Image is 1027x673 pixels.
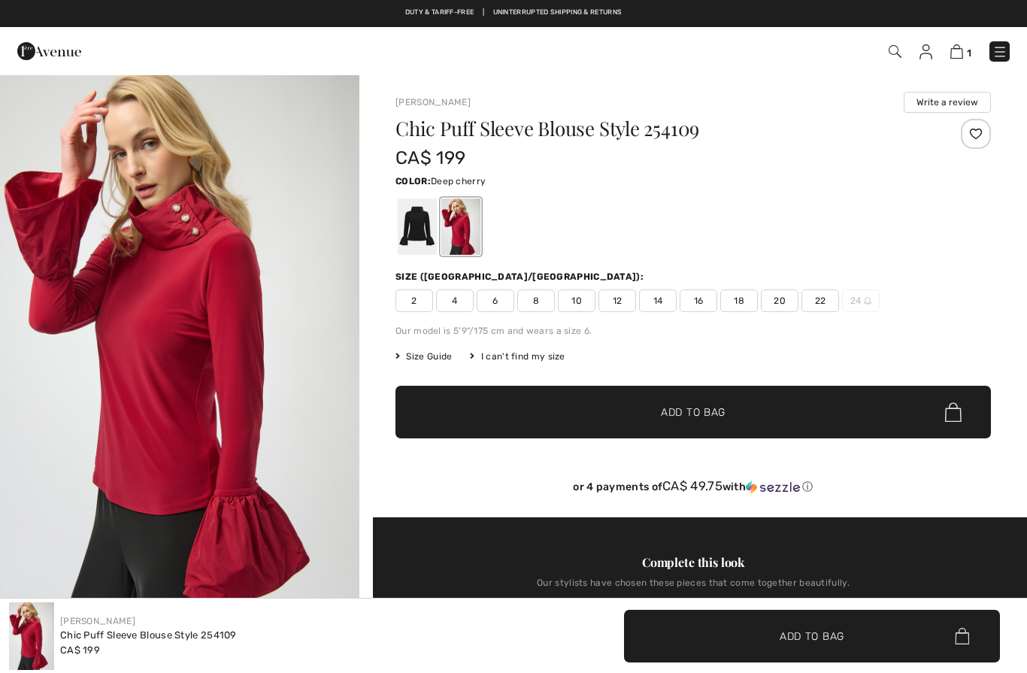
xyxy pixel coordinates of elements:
div: Complete this look [395,553,991,571]
span: 10 [558,290,595,312]
img: Chic Puff Sleeve Blouse Style 254109 [9,602,54,670]
span: 6 [477,290,514,312]
div: I can't find my size [470,350,565,363]
span: 16 [680,290,717,312]
span: 22 [801,290,839,312]
div: or 4 payments ofCA$ 49.75withSezzle Click to learn more about Sezzle [395,479,991,499]
a: 1 [950,42,971,60]
span: CA$ 199 [395,147,465,168]
img: ring-m.svg [864,297,871,305]
span: 1 [967,47,971,59]
button: Add to Bag [624,610,1000,662]
a: [PERSON_NAME] [60,616,135,626]
div: Our stylists have chosen these pieces that come together beautifully. [395,578,991,600]
button: Write a review [904,92,991,113]
div: Chic Puff Sleeve Blouse Style 254109 [60,628,237,643]
span: Add to Bag [780,628,844,644]
span: 24 [842,290,880,312]
span: 4 [436,290,474,312]
img: Bag.svg [955,628,969,644]
img: 1ère Avenue [17,36,81,66]
div: Our model is 5'9"/175 cm and wears a size 6. [395,324,991,338]
span: 14 [639,290,677,312]
a: 1ère Avenue [17,43,81,57]
span: Color: [395,176,431,186]
div: or 4 payments of with [395,479,991,494]
img: Search [889,45,901,58]
span: Add to Bag [661,405,726,420]
div: Black [398,199,437,255]
span: 20 [761,290,798,312]
a: [PERSON_NAME] [395,97,471,108]
img: Shopping Bag [950,44,963,59]
img: My Info [919,44,932,59]
div: Deep cherry [441,199,480,255]
span: 2 [395,290,433,312]
button: Add to Bag [395,386,991,438]
h1: Chic Puff Sleeve Blouse Style 254109 [395,119,892,138]
img: Menu [992,44,1007,59]
img: Bag.svg [945,402,962,422]
span: Size Guide [395,350,452,363]
span: Deep cherry [431,176,486,186]
span: 18 [720,290,758,312]
span: CA$ 199 [60,644,100,656]
span: 12 [598,290,636,312]
div: Size ([GEOGRAPHIC_DATA]/[GEOGRAPHIC_DATA]): [395,270,647,283]
img: Sezzle [746,480,800,494]
span: 8 [517,290,555,312]
span: CA$ 49.75 [662,478,723,493]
